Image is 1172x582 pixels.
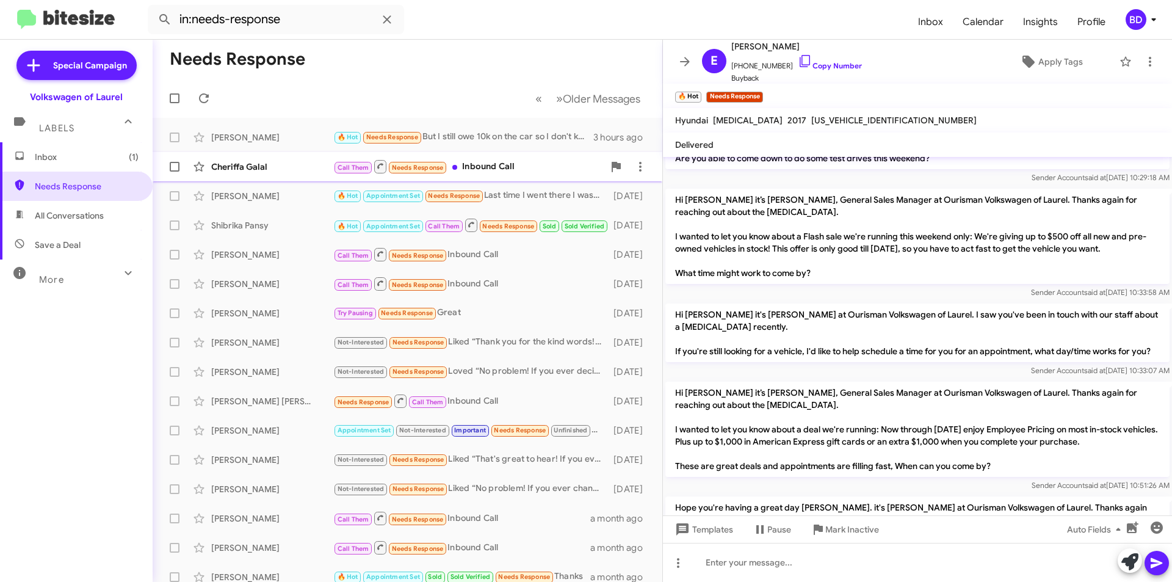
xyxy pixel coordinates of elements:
[1031,366,1170,375] span: Sender Account [DATE] 10:33:07 AM
[338,573,358,581] span: 🔥 Hot
[565,222,605,230] span: Sold Verified
[338,281,369,289] span: Call Them
[711,51,718,71] span: E
[428,573,442,581] span: Sold
[798,61,862,70] a: Copy Number
[211,161,333,173] div: Cheriffa Galal
[607,454,653,466] div: [DATE]
[731,72,862,84] span: Buyback
[1126,9,1146,30] div: BD
[211,366,333,378] div: [PERSON_NAME]
[170,49,305,69] h1: Needs Response
[1032,481,1170,490] span: Sender Account [DATE] 10:51:26 AM
[908,4,953,40] a: Inbox
[392,368,444,376] span: Needs Response
[607,395,653,407] div: [DATE]
[412,398,444,406] span: Call Them
[333,482,607,496] div: Liked “No problem! If you ever change your mind or want to explore options with us, just let me k...
[482,222,534,230] span: Needs Response
[338,252,369,260] span: Call Them
[528,86,549,111] button: Previous
[1067,518,1126,540] span: Auto Fields
[333,189,607,203] div: Last time I went there I was upside down like 10k so yea
[338,456,385,464] span: Not-Interested
[16,51,137,80] a: Special Campaign
[607,278,653,290] div: [DATE]
[333,130,593,144] div: But I still owe 10k on the car so I don't know how that's going to work out?
[211,336,333,349] div: [PERSON_NAME]
[338,545,369,553] span: Call Them
[607,424,653,437] div: [DATE]
[338,515,369,523] span: Call Them
[590,542,653,554] div: a month ago
[428,222,460,230] span: Call Them
[211,307,333,319] div: [PERSON_NAME]
[333,159,604,174] div: Inbound Call
[338,485,385,493] span: Not-Interested
[529,86,648,111] nav: Page navigation example
[673,518,733,540] span: Templates
[787,115,806,126] span: 2017
[338,164,369,172] span: Call Them
[665,189,1170,284] p: Hi [PERSON_NAME] it’s [PERSON_NAME], General Sales Manager at Ourisman Volkswagen of Laurel. Than...
[366,573,420,581] span: Appointment Set
[953,4,1013,40] span: Calendar
[211,512,333,525] div: [PERSON_NAME]
[450,573,491,581] span: Sold Verified
[1032,173,1170,182] span: Sender Account [DATE] 10:29:18 AM
[338,192,358,200] span: 🔥 Hot
[607,336,653,349] div: [DATE]
[663,518,743,540] button: Templates
[713,115,783,126] span: [MEDICAL_DATA]
[333,540,590,555] div: Inbound Call
[35,180,139,192] span: Needs Response
[665,497,1170,567] p: Hope you're having a great day [PERSON_NAME]. it's [PERSON_NAME] at Ourisman Volkswagen of Laurel...
[338,368,385,376] span: Not-Interested
[607,483,653,495] div: [DATE]
[211,219,333,231] div: Shibrika Pansy
[211,483,333,495] div: [PERSON_NAME]
[535,91,542,106] span: «
[366,192,420,200] span: Appointment Set
[333,247,607,262] div: Inbound Call
[543,222,557,230] span: Sold
[825,518,879,540] span: Mark Inactive
[129,151,139,163] span: (1)
[381,309,433,317] span: Needs Response
[211,249,333,261] div: [PERSON_NAME]
[1038,51,1083,73] span: Apply Tags
[494,426,546,434] span: Needs Response
[392,456,444,464] span: Needs Response
[333,306,607,320] div: Great
[39,123,74,134] span: Labels
[590,512,653,525] div: a month ago
[148,5,404,34] input: Search
[1068,4,1115,40] span: Profile
[498,573,550,581] span: Needs Response
[338,338,385,346] span: Not-Interested
[1084,288,1105,297] span: said at
[1013,4,1068,40] a: Insights
[211,454,333,466] div: [PERSON_NAME]
[549,86,648,111] button: Next
[675,115,708,126] span: Hyundai
[30,91,123,103] div: Volkswagen of Laurel
[675,92,701,103] small: 🔥 Hot
[211,278,333,290] div: [PERSON_NAME]
[338,426,391,434] span: Appointment Set
[399,426,446,434] span: Not-Interested
[1057,518,1135,540] button: Auto Fields
[988,51,1113,73] button: Apply Tags
[333,365,607,379] div: Loved “No problem! If you ever decide to sell your vehicle in the future, feel free to reach out....
[665,304,1170,362] p: Hi [PERSON_NAME] it's [PERSON_NAME] at Ourisman Volkswagen of Laurel. I saw you've been in touch ...
[338,309,373,317] span: Try Pausing
[333,217,607,233] div: Inbound Call
[35,209,104,222] span: All Conversations
[392,281,444,289] span: Needs Response
[675,139,714,150] span: Delivered
[333,276,607,291] div: Inbound Call
[428,192,480,200] span: Needs Response
[554,426,587,434] span: Unfinished
[211,395,333,407] div: [PERSON_NAME] [PERSON_NAME]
